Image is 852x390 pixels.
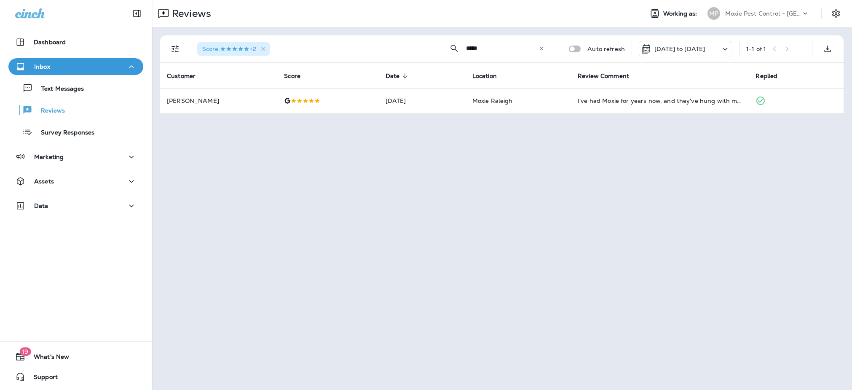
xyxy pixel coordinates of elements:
p: Moxie Pest Control - [GEOGRAPHIC_DATA] [725,10,801,17]
span: Location [472,73,497,80]
div: 1 - 1 of 1 [746,46,766,52]
span: Working as: [663,10,699,17]
button: Filters [167,40,184,57]
button: Text Messages [8,79,143,97]
div: I've had Moxie for years now, and they've hung with me through the trials of ants and other critt... [578,97,742,105]
p: Reviews [32,107,65,115]
p: Inbox [34,63,50,70]
p: Dashboard [34,39,66,46]
span: 19 [19,347,31,356]
p: Marketing [34,153,64,160]
button: Collapse Sidebar [125,5,149,22]
button: Inbox [8,58,143,75]
span: Customer [167,72,206,80]
span: Replied [756,73,777,80]
span: Review Comment [578,72,640,80]
span: Score [284,73,300,80]
p: Auto refresh [587,46,625,52]
span: Review Comment [578,73,629,80]
p: [DATE] to [DATE] [654,46,705,52]
button: Settings [828,6,844,21]
button: Assets [8,173,143,190]
button: Dashboard [8,34,143,51]
span: Moxie Raleigh [472,97,513,105]
div: Score:5 Stars+2 [197,42,270,56]
p: Survey Responses [32,129,94,137]
button: Reviews [8,101,143,119]
button: Export as CSV [819,40,836,57]
td: [DATE] [379,88,466,113]
div: MP [707,7,720,20]
span: Date [386,72,411,80]
button: Data [8,197,143,214]
p: Data [34,202,48,209]
p: [PERSON_NAME] [167,97,271,104]
span: Customer [167,73,196,80]
p: Text Messages [33,85,84,93]
span: Support [25,374,58,384]
span: Location [472,72,508,80]
span: Replied [756,72,788,80]
span: What's New [25,353,69,363]
button: Collapse Search [446,40,463,57]
button: Marketing [8,148,143,165]
button: 19What's New [8,348,143,365]
button: Survey Responses [8,123,143,141]
span: Score : +2 [202,45,256,53]
button: Support [8,368,143,385]
p: Assets [34,178,54,185]
span: Score [284,72,311,80]
p: Reviews [169,7,211,20]
span: Date [386,73,400,80]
